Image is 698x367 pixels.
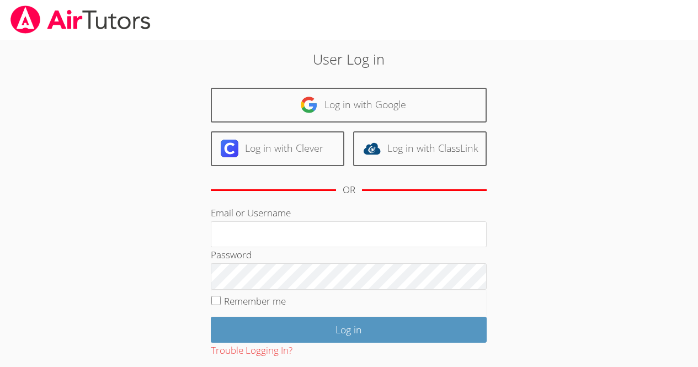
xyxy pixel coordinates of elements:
button: Trouble Logging In? [211,343,292,359]
a: Log in with Google [211,88,487,123]
img: classlink-logo-d6bb404cc1216ec64c9a2012d9dc4662098be43eaf13dc465df04b49fa7ab582.svg [363,140,381,157]
h2: User Log in [161,49,537,70]
img: airtutors_banner-c4298cdbf04f3fff15de1276eac7730deb9818008684d7c2e4769d2f7ddbe033.png [9,6,152,34]
img: google-logo-50288ca7cdecda66e5e0955fdab243c47b7ad437acaf1139b6f446037453330a.svg [300,96,318,114]
img: clever-logo-6eab21bc6e7a338710f1a6ff85c0baf02591cd810cc4098c63d3a4b26e2feb20.svg [221,140,238,157]
label: Remember me [224,295,286,307]
input: Log in [211,317,487,343]
div: OR [343,182,355,198]
a: Log in with ClassLink [353,131,487,166]
label: Password [211,248,252,261]
label: Email or Username [211,206,291,219]
a: Log in with Clever [211,131,344,166]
